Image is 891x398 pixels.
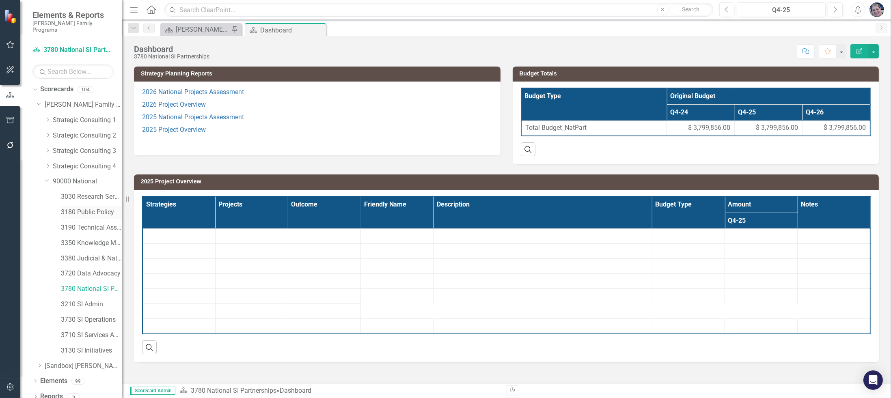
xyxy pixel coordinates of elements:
a: 3780 National SI Partnerships [191,387,276,394]
a: 3710 SI Services Admin [61,331,122,340]
a: 3180 Public Policy [61,208,122,217]
a: 3030 Research Services [61,192,122,202]
div: Dashboard [134,45,209,54]
a: Scorecards [40,85,73,94]
span: $ 3,799,856.00 [756,123,798,133]
a: 90000 National [53,177,122,186]
a: Strategic Consulting 2 [53,131,122,140]
a: 3730 SI Operations [61,315,122,325]
img: Diane Gillian [869,2,884,17]
div: 104 [78,86,93,93]
a: Strategic Consulting 1 [53,116,122,125]
a: 2025 National Projects Assessment [142,113,244,121]
a: 3780 National SI Partnerships [61,284,122,294]
span: Search [682,6,699,13]
a: 2026 National Projects Assessment [142,88,244,96]
a: Strategic Consulting 3 [53,146,122,156]
a: 3380 Judicial & National Engage [61,254,122,263]
span: Scorecard Admin [130,387,175,395]
div: 99 [71,378,84,385]
h3: Budget Totals [520,71,875,77]
a: 3190 Technical Assistance Unit [61,223,122,232]
img: ClearPoint Strategy [3,9,19,24]
a: 2026 Project Overview [142,101,206,108]
a: Strategic Consulting 4 [53,162,122,171]
button: Search [671,4,711,15]
a: 2025 Project Overview [142,126,206,133]
a: 3130 SI Initiatives [61,346,122,355]
span: $ 3,799,856.00 [824,123,866,133]
input: Search ClearPoint... [164,3,713,17]
small: [PERSON_NAME] Family Programs [32,20,114,33]
a: [PERSON_NAME] Overview [162,24,229,34]
span: Elements & Reports [32,10,114,20]
a: [Sandbox] [PERSON_NAME] Family Programs [45,361,122,371]
div: Open Intercom Messenger [863,370,883,390]
div: » [179,386,501,396]
div: [PERSON_NAME] Overview [176,24,229,34]
div: Dashboard [280,387,311,394]
h3: Strategy Planning Reports [141,71,496,77]
div: 3780 National SI Partnerships [134,54,209,60]
a: 3350 Knowledge Management [61,239,122,248]
input: Search Below... [32,65,114,79]
span: $ 3,799,856.00 [688,123,730,133]
div: Dashboard [260,25,324,35]
h3: 2025 Project Overview [141,179,875,185]
a: Elements [40,376,67,386]
a: [PERSON_NAME] Family Programs [45,100,122,110]
button: Q4-25 [737,2,826,17]
a: 3720 Data Advocacy [61,269,122,278]
div: Q4-25 [740,5,823,15]
a: 3780 National SI Partnerships [32,45,114,55]
a: 3210 SI Admin [61,300,122,309]
span: Total Budget_NatPart [526,123,663,133]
